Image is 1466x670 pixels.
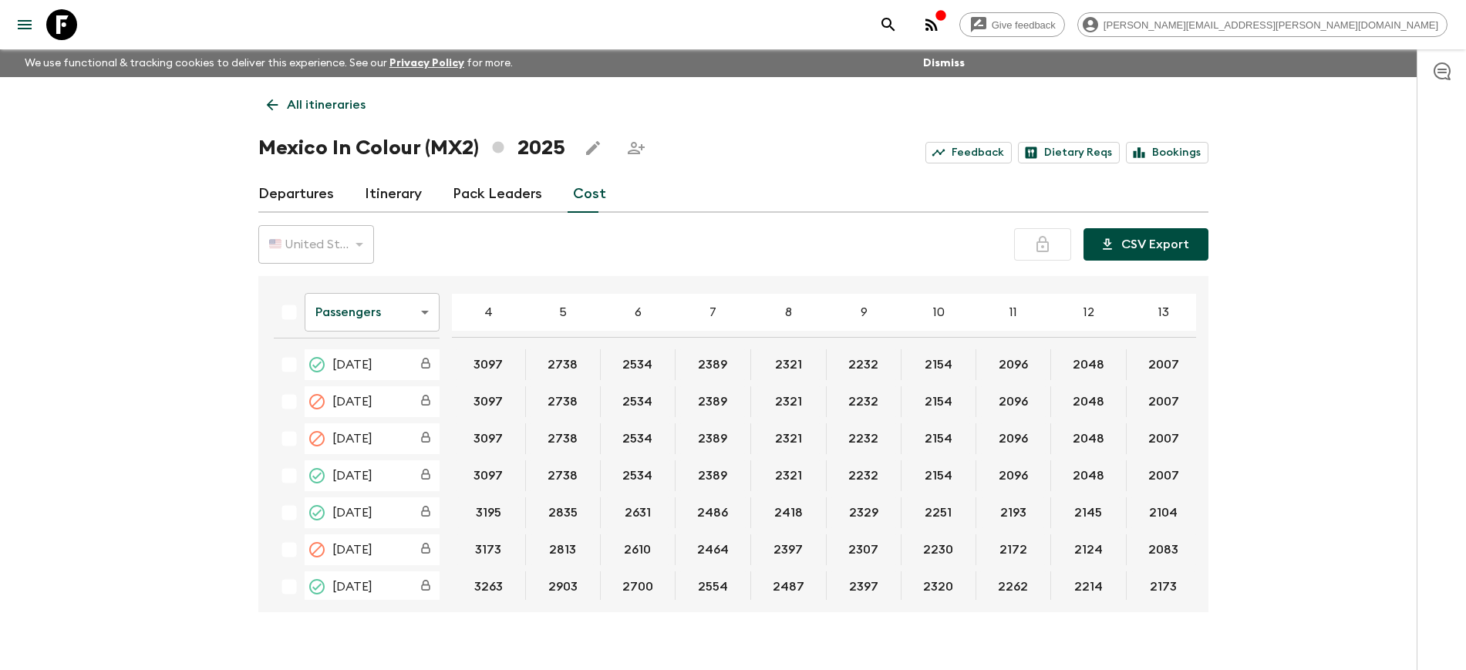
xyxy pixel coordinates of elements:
div: [PERSON_NAME][EMAIL_ADDRESS][PERSON_NAME][DOMAIN_NAME] [1077,12,1447,37]
button: 2124 [1056,534,1121,565]
button: 2096 [980,386,1046,417]
div: 25 Jan 2025; 13 [1127,386,1201,417]
svg: Cancelled [308,429,326,448]
div: 11 Jan 2025; 7 [676,349,751,380]
div: 25 Jan 2025; 10 [902,386,976,417]
div: Costs are fixed. The departure date (08 Feb 2025) has passed [412,425,440,453]
a: Dietary Reqs [1018,142,1120,163]
button: 2048 [1054,423,1123,454]
button: 2007 [1130,349,1198,380]
span: [DATE] [332,355,372,374]
div: 13 Apr 2025; 5 [526,571,601,602]
a: Feedback [925,142,1012,163]
div: 22 Feb 2025; 10 [902,460,976,491]
p: 12 [1083,303,1094,322]
svg: Cancelled [308,392,326,411]
a: Departures [258,176,334,213]
div: 15 Mar 2025; 11 [976,497,1051,528]
p: 13 [1158,303,1169,322]
button: 2172 [981,534,1046,565]
button: 2321 [757,460,821,491]
button: 2738 [529,460,596,491]
div: 15 Mar 2025; 4 [452,497,526,528]
button: 2262 [979,571,1046,602]
button: 2389 [679,460,746,491]
button: 2397 [831,571,897,602]
button: 2738 [529,349,596,380]
div: 🇺🇸 United States Dollar (USD) [258,223,374,266]
button: 2145 [1056,497,1121,528]
div: 13 Apr 2025; 12 [1051,571,1127,602]
a: Cost [573,176,606,213]
svg: Completed [308,577,326,596]
p: 4 [484,303,493,322]
div: 13 Apr 2025; 4 [452,571,526,602]
button: 2464 [679,534,747,565]
div: 08 Feb 2025; 8 [751,423,827,454]
div: 11 Jan 2025; 6 [601,349,676,380]
span: [DATE] [332,392,372,411]
span: [DATE] [332,466,372,485]
div: 15 Mar 2025; 8 [751,497,827,528]
div: 22 Feb 2025; 9 [827,460,902,491]
div: 13 Apr 2025; 6 [601,571,676,602]
button: 2173 [1131,571,1195,602]
div: Costs are fixed. The departure date (15 Mar 2025) has passed [412,499,440,527]
a: All itineraries [258,89,374,120]
button: 2096 [980,460,1046,491]
button: 2320 [905,571,972,602]
div: Costs are fixed. The departure date (11 Jan 2025) has passed [412,351,440,379]
button: 2329 [831,497,897,528]
p: 7 [709,303,716,322]
button: 2397 [755,534,821,565]
button: 2903 [530,571,596,602]
div: Select all [274,297,305,328]
span: Give feedback [983,19,1064,31]
svg: Completed [308,466,326,485]
button: 3097 [455,349,521,380]
button: 3195 [457,497,520,528]
button: 2104 [1131,497,1196,528]
div: 15 Mar 2025; 13 [1127,497,1201,528]
div: 13 Apr 2025; 10 [902,571,976,602]
button: 2048 [1054,349,1123,380]
div: 15 Mar 2025; 10 [902,497,976,528]
div: 15 Mar 2025; 7 [676,497,751,528]
div: 08 Feb 2025; 6 [601,423,676,454]
p: We use functional & tracking cookies to deliver this experience. See our for more. [19,49,519,77]
button: 2321 [757,386,821,417]
a: Itinerary [365,176,422,213]
a: Pack Leaders [453,176,542,213]
p: 9 [861,303,868,322]
button: 2534 [604,386,671,417]
button: 2232 [830,349,897,380]
div: 08 Feb 2025; 10 [902,423,976,454]
div: 11 Jan 2025; 8 [751,349,827,380]
p: 11 [1009,303,1017,322]
div: 11 Jan 2025; 5 [526,349,601,380]
button: Dismiss [919,52,969,74]
div: 15 Mar 2025; 9 [827,497,902,528]
button: 2700 [604,571,672,602]
p: 10 [933,303,945,322]
button: menu [9,9,40,40]
div: 29 Mar 2025; 12 [1051,534,1127,565]
div: 22 Feb 2025; 7 [676,460,751,491]
button: 2232 [830,386,897,417]
div: 29 Mar 2025; 8 [751,534,827,565]
div: 29 Mar 2025; 10 [902,534,976,565]
button: 3097 [455,460,521,491]
button: 2534 [604,423,671,454]
div: 08 Feb 2025; 5 [526,423,601,454]
button: 2154 [906,460,971,491]
span: [DATE] [332,540,372,559]
button: 2738 [529,386,596,417]
span: [DATE] [332,577,372,596]
div: 11 Jan 2025; 9 [827,349,902,380]
div: 13 Apr 2025; 9 [827,571,902,602]
div: 08 Feb 2025; 9 [827,423,902,454]
div: 25 Jan 2025; 4 [452,386,526,417]
div: 15 Mar 2025; 6 [601,497,676,528]
button: 2096 [980,349,1046,380]
div: 22 Feb 2025; 13 [1127,460,1201,491]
